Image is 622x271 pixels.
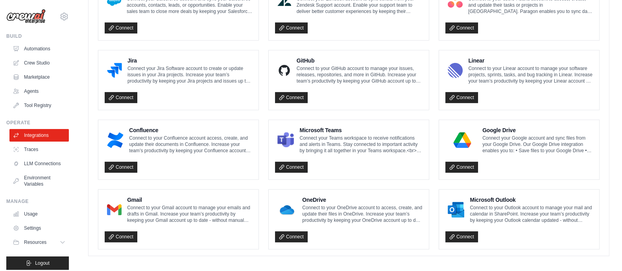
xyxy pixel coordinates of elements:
[129,126,252,134] h4: Confluence
[107,63,122,78] img: Jira Logo
[6,256,69,270] button: Logout
[105,92,137,103] a: Connect
[445,162,478,173] a: Connect
[9,85,69,98] a: Agents
[9,71,69,83] a: Marketplace
[6,198,69,205] div: Manage
[482,126,593,134] h4: Google Drive
[297,65,423,84] p: Connect to your GitHub account to manage your issues, releases, repositories, and more in GitHub....
[277,132,294,148] img: Microsoft Teams Logo
[107,202,122,218] img: Gmail Logo
[35,260,50,266] span: Logout
[468,65,593,84] p: Connect to your Linear account to manage your software projects, sprints, tasks, and bug tracking...
[105,22,137,33] a: Connect
[275,92,308,103] a: Connect
[470,205,593,223] p: Connect to your Outlook account to manage your mail and calendar in SharePoint. Increase your tea...
[9,57,69,69] a: Crew Studio
[297,57,423,65] h4: GitHub
[9,236,69,249] button: Resources
[468,57,593,65] h4: Linear
[9,42,69,55] a: Automations
[9,208,69,220] a: Usage
[24,239,46,245] span: Resources
[9,222,69,234] a: Settings
[6,33,69,39] div: Build
[9,143,69,156] a: Traces
[277,63,291,78] img: GitHub Logo
[448,202,464,218] img: Microsoft Outlook Logo
[6,9,46,24] img: Logo
[9,129,69,142] a: Integrations
[127,196,252,204] h4: Gmail
[277,202,297,218] img: OneDrive Logo
[275,231,308,242] a: Connect
[107,132,124,148] img: Confluence Logo
[583,233,622,271] iframe: Chat Widget
[105,231,137,242] a: Connect
[302,205,423,223] p: Connect to your OneDrive account to access, create, and update their files in OneDrive. Increase ...
[445,92,478,103] a: Connect
[275,162,308,173] a: Connect
[302,196,423,204] h4: OneDrive
[299,135,423,154] p: Connect your Teams workspace to receive notifications and alerts in Teams. Stay connected to impo...
[482,135,593,154] p: Connect your Google account and sync files from your Google Drive. Our Google Drive integration e...
[9,157,69,170] a: LLM Connections
[448,132,477,148] img: Google Drive Logo
[127,65,252,84] p: Connect your Jira Software account to create or update issues in your Jira projects. Increase you...
[445,22,478,33] a: Connect
[299,126,423,134] h4: Microsoft Teams
[275,22,308,33] a: Connect
[127,205,252,223] p: Connect to your Gmail account to manage your emails and drafts in Gmail. Increase your team’s pro...
[9,171,69,190] a: Environment Variables
[105,162,137,173] a: Connect
[445,231,478,242] a: Connect
[129,135,252,154] p: Connect to your Confluence account access, create, and update their documents in Confluence. Incr...
[470,196,593,204] h4: Microsoft Outlook
[127,57,252,65] h4: Jira
[448,63,463,78] img: Linear Logo
[9,99,69,112] a: Tool Registry
[6,120,69,126] div: Operate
